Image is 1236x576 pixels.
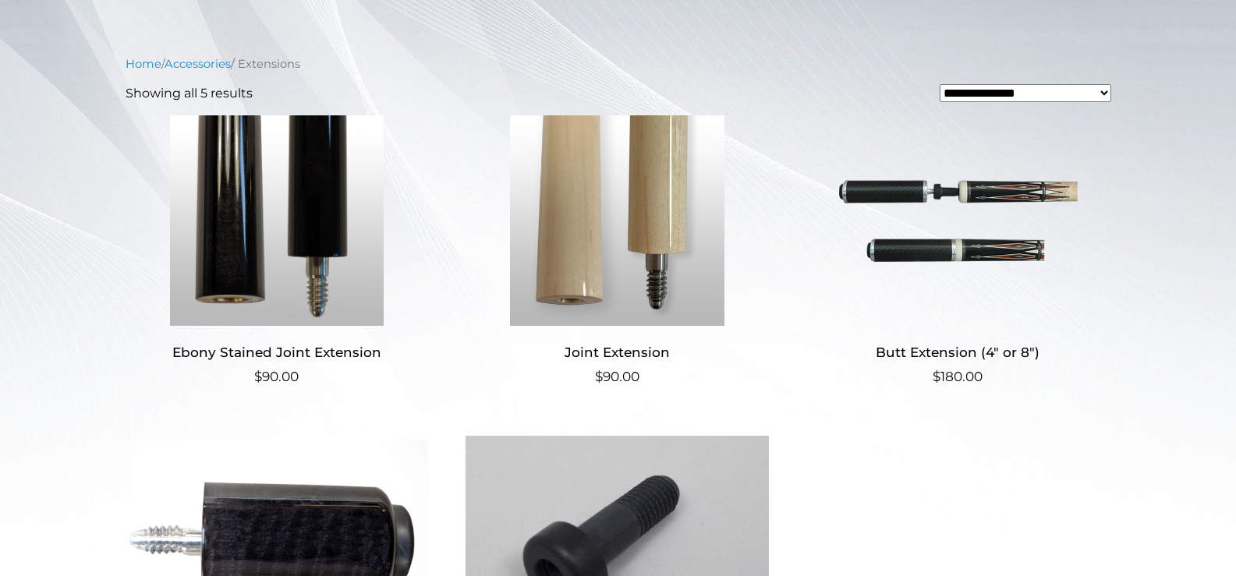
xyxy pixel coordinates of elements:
[806,115,1110,387] a: Butt Extension (4″ or 8″) $180.00
[466,115,769,387] a: Joint Extension $90.00
[165,57,231,71] a: Accessories
[254,369,262,384] span: $
[806,338,1110,367] h2: Butt Extension (4″ or 8″)
[806,115,1110,326] img: Butt Extension (4" or 8")
[466,115,769,326] img: Joint Extension
[466,338,769,367] h2: Joint Extension
[126,115,429,387] a: Ebony Stained Joint Extension $90.00
[940,84,1111,102] select: Shop order
[126,338,429,367] h2: Ebony Stained Joint Extension
[933,369,940,384] span: $
[126,115,429,326] img: Ebony Stained Joint Extension
[126,84,253,103] p: Showing all 5 results
[933,369,983,384] bdi: 180.00
[126,57,161,71] a: Home
[595,369,639,384] bdi: 90.00
[254,369,299,384] bdi: 90.00
[126,55,1111,72] nav: Breadcrumb
[595,369,603,384] span: $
